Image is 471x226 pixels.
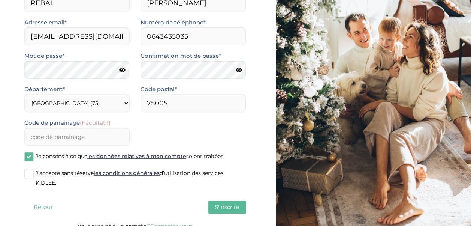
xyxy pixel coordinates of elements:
[24,118,111,128] label: Code de parrainage
[141,27,245,45] input: Numero de telephone
[141,84,177,94] label: Code postal*
[24,201,62,214] button: Retour
[215,203,239,211] span: S'inscrire
[24,51,64,61] label: Mot de passe*
[94,170,160,176] a: les conditions générales
[24,84,65,94] label: Département*
[24,18,67,27] label: Adresse email*
[141,94,245,112] input: Code postal
[36,170,223,186] span: J’accepte sans réserve d’utilisation des services KIDLEE.
[36,153,224,160] span: Je consens à ce que soient traitées.
[87,153,186,160] a: les données relatives à mon compte
[24,128,129,146] input: code de parrainage
[141,18,205,27] label: Numéro de téléphone*
[80,119,111,126] span: (Facultatif)
[24,27,129,45] input: Email
[141,51,221,61] label: Confirmation mot de passe*
[208,201,246,214] button: S'inscrire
